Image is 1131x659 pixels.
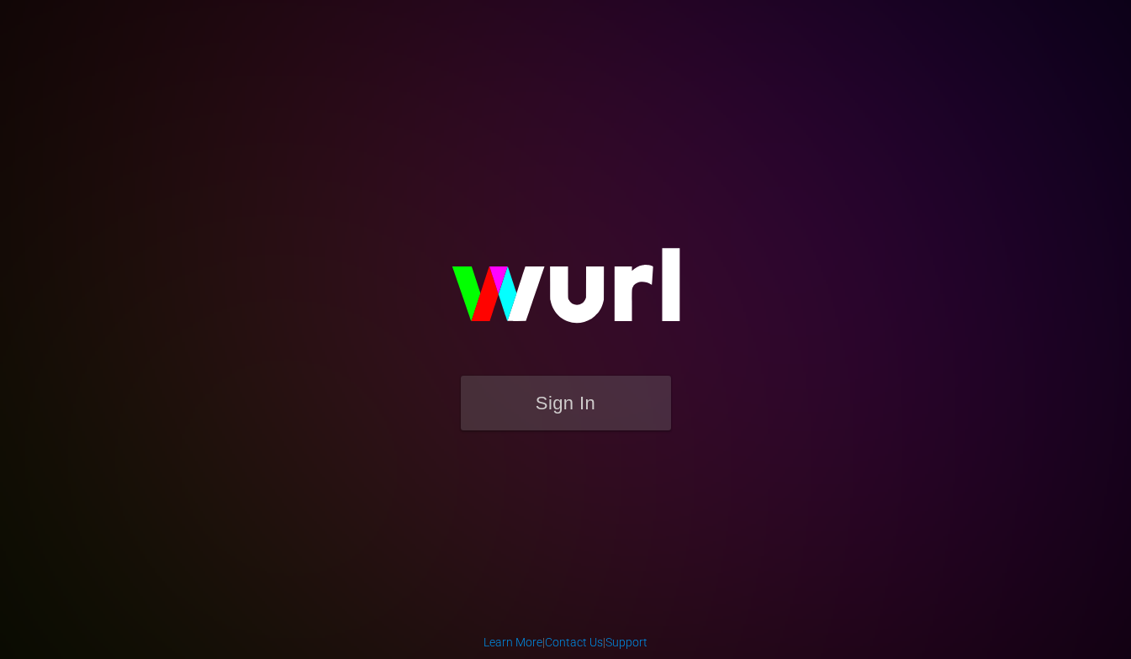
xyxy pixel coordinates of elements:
[398,212,734,375] img: wurl-logo-on-black-223613ac3d8ba8fe6dc639794a292ebdb59501304c7dfd60c99c58986ef67473.svg
[484,634,647,651] div: | |
[461,376,671,430] button: Sign In
[545,635,603,649] a: Contact Us
[484,635,542,649] a: Learn More
[605,635,647,649] a: Support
